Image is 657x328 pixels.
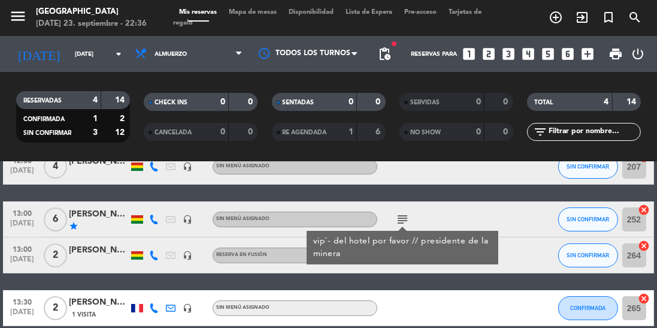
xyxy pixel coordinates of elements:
strong: 0 [503,98,510,106]
i: turned_in_not [601,10,616,25]
span: 1 Visita [72,310,96,320]
span: [DATE] [7,255,37,269]
strong: 1 [349,128,353,136]
i: headset_mic [183,251,192,260]
span: 13:00 [7,206,37,219]
i: add_box [580,46,595,62]
strong: 0 [220,98,225,106]
button: SIN CONFIRMAR [558,243,618,267]
div: [PERSON_NAME] [69,155,129,168]
span: SERVIDAS [410,100,440,106]
strong: 0 [376,98,383,106]
span: 13:00 [7,242,37,255]
i: headset_mic [183,215,192,224]
span: 2 [44,296,67,320]
button: CONFIRMADA [558,296,618,320]
i: add_circle_outline [549,10,563,25]
span: Sin menú asignado [216,305,270,310]
input: Filtrar por nombre... [547,125,640,139]
i: arrow_drop_down [111,47,126,61]
i: looks_3 [501,46,516,62]
span: SIN CONFIRMAR [567,163,609,170]
i: menu [9,7,27,25]
div: vip`- del hotel por favor // presidente de la minera [313,235,492,260]
div: [DATE] 23. septiembre - 22:36 [36,18,147,30]
span: CONFIRMADA [570,305,605,311]
strong: 0 [476,128,481,136]
span: [DATE] [7,219,37,233]
span: RESERVADAS [23,98,62,104]
strong: 12 [115,128,127,137]
span: NO SHOW [410,130,441,136]
span: Mapa de mesas [223,9,283,16]
span: CHECK INS [155,100,187,106]
strong: 0 [476,98,481,106]
span: SIN CONFIRMAR [567,216,609,222]
span: print [608,47,623,61]
div: [PERSON_NAME] - Grupo Sinchi Wayra S.A. [69,207,129,221]
strong: 0 [248,128,255,136]
span: 6 [44,207,67,231]
i: exit_to_app [575,10,589,25]
div: LOG OUT [628,36,648,72]
strong: 0 [349,98,353,106]
span: 13:30 [7,294,37,308]
button: SIN CONFIRMAR [558,155,618,179]
strong: 4 [93,96,98,104]
span: 4 [44,155,67,179]
button: SIN CONFIRMAR [558,207,618,231]
i: filter_list [533,125,547,139]
span: RE AGENDADA [283,130,327,136]
i: looks_6 [560,46,576,62]
span: [DATE] [7,308,37,322]
span: SIN CONFIRMAR [23,130,71,136]
div: [PERSON_NAME] [69,296,129,309]
span: Mis reservas [173,9,223,16]
span: 2 [44,243,67,267]
span: [DATE] [7,167,37,180]
span: Reserva en Fusión [216,252,267,257]
span: Disponibilidad [283,9,340,16]
i: cancel [638,293,650,305]
i: looks_one [461,46,477,62]
strong: 2 [120,115,127,123]
i: star [69,221,78,231]
strong: 0 [503,128,510,136]
span: SIN CONFIRMAR [567,252,609,258]
button: menu [9,7,27,29]
i: subject [395,212,410,227]
span: CANCELADA [155,130,192,136]
i: cancel [638,240,650,252]
i: cancel [638,204,650,216]
i: power_settings_new [631,47,645,61]
i: [DATE] [9,41,69,67]
i: headset_mic [183,162,192,171]
i: headset_mic [183,303,192,313]
span: Reservas para [411,51,457,58]
i: search [628,10,642,25]
span: Lista de Espera [340,9,398,16]
span: Sin menú asignado [216,216,270,221]
strong: 3 [93,128,98,137]
div: [PERSON_NAME] [69,243,129,257]
i: looks_5 [540,46,556,62]
i: looks_4 [520,46,536,62]
strong: 4 [604,98,609,106]
strong: 14 [115,96,127,104]
div: [GEOGRAPHIC_DATA] [36,6,147,18]
strong: 0 [220,128,225,136]
span: Sin menú asignado [216,164,270,168]
span: TOTAL [534,100,553,106]
span: Pre-acceso [398,9,443,16]
strong: 14 [626,98,638,106]
strong: 1 [93,115,98,123]
strong: 6 [376,128,383,136]
span: fiber_manual_record [390,40,398,47]
span: Almuerzo [155,51,187,58]
strong: 0 [248,98,255,106]
span: CONFIRMADA [23,116,65,122]
i: looks_two [481,46,496,62]
span: pending_actions [377,47,392,61]
span: SENTADAS [283,100,314,106]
